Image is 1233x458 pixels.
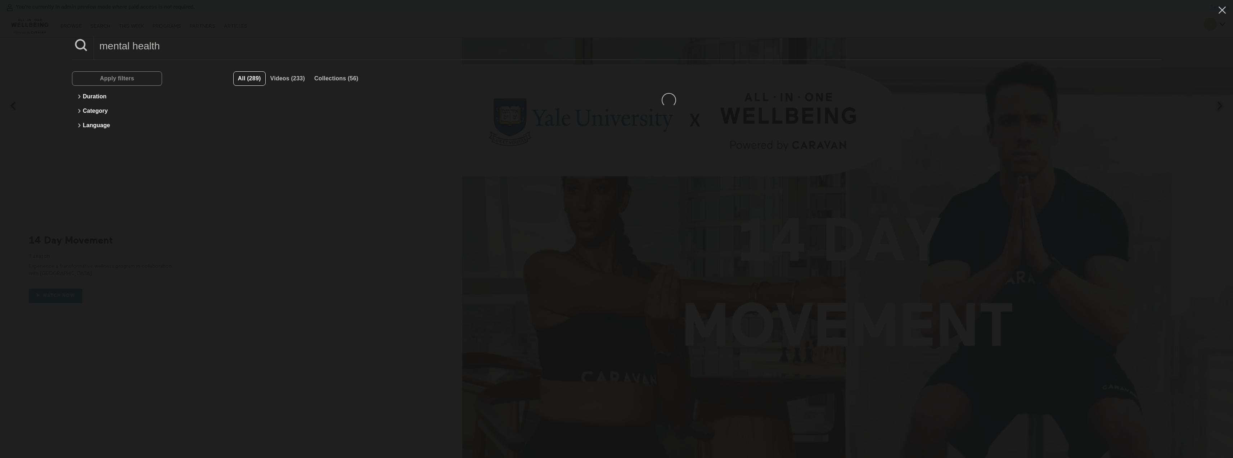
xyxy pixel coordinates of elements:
button: Category [76,104,158,118]
button: Language [76,118,158,133]
input: Search [94,36,1161,56]
button: Collections (56) [310,71,363,86]
button: Videos (233) [266,71,310,86]
span: All (289) [238,75,261,81]
button: Duration [76,89,158,104]
button: All (289) [233,71,266,86]
span: Collections (56) [314,75,358,81]
span: Videos (233) [270,75,305,81]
